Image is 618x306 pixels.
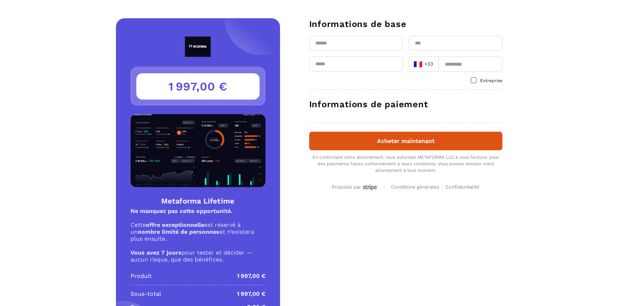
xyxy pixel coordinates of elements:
[309,18,502,30] h3: Informations de base
[480,78,502,83] span: Entreprise
[131,196,265,206] h4: Metaforma Lifetime
[168,36,228,57] img: logo
[146,221,204,228] strong: offre exceptionnelle
[446,184,479,190] span: Confidentialité
[131,249,182,256] strong: Vous avez 7 jours
[237,290,265,298] p: 1 997,00 €
[409,57,439,72] div: Search for option
[309,132,502,150] button: Acheter maintenant
[237,272,265,280] p: 1 997,00 €
[332,184,379,190] div: Propulsé par
[309,98,502,110] h3: Informations de paiement
[136,73,260,100] h3: 1 997,00 €
[391,184,439,190] span: Conditions générales
[435,59,436,70] input: Search for option
[413,59,434,69] span: +33
[309,154,502,174] div: En confirmant votre abonnement, vous autorisez METAFORMA LLC à vous facturer pour des paiements f...
[332,183,379,190] a: Propulsé par
[131,208,233,214] strong: Ne manquez pas cette opportunité.
[131,290,161,298] p: Sous-total
[131,249,265,263] p: pour tester et décider — aucun risque, que des bénéfices.
[446,183,479,190] a: Confidentialité
[391,183,443,190] a: Conditions générales
[131,221,265,242] p: Cette est réservé à un et n’existera plus ensuite.
[138,228,219,235] strong: nombre limité de personnes
[131,114,265,187] img: Product Image
[131,272,152,280] p: Produit
[413,59,423,69] span: 🇫🇷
